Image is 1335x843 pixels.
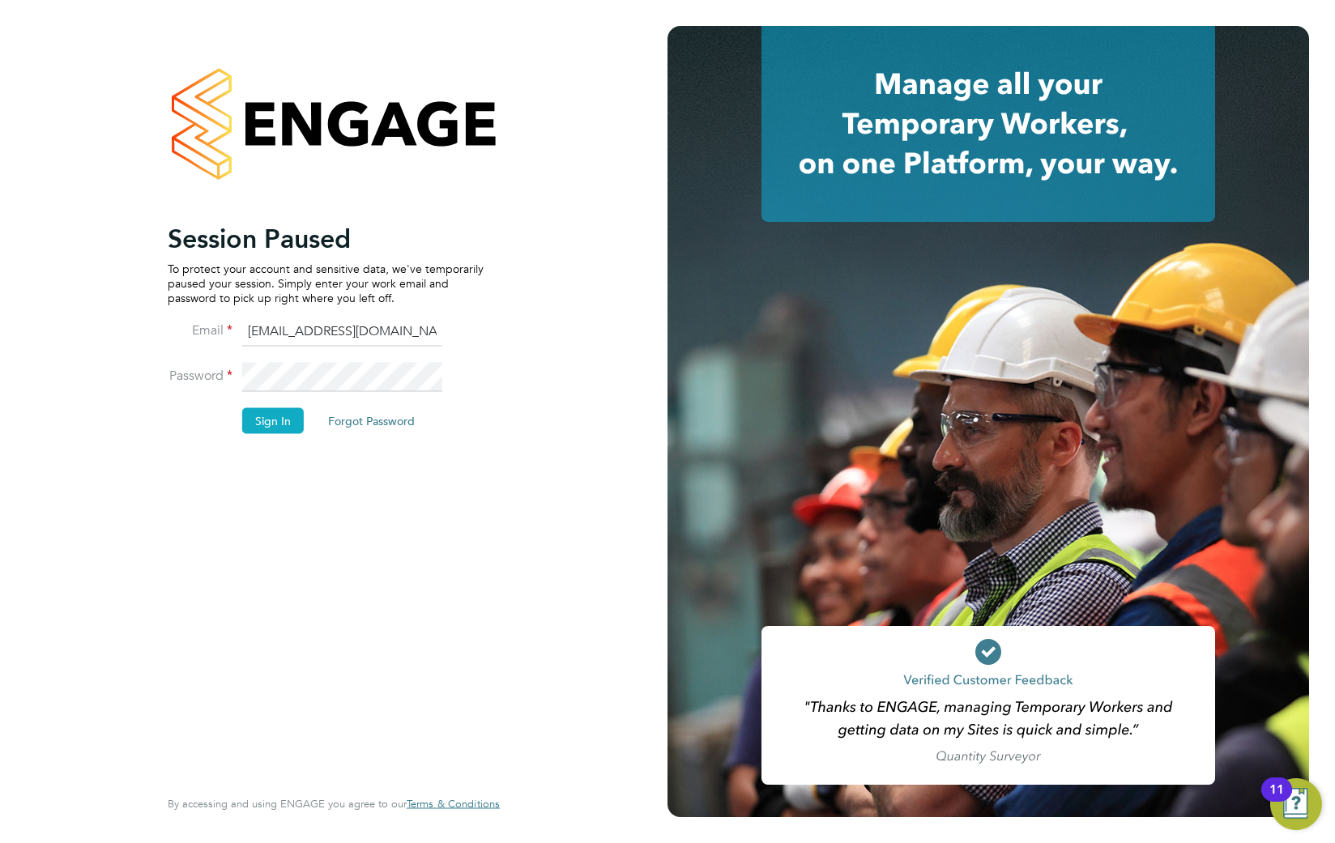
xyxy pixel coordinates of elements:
[1270,778,1322,830] button: Open Resource Center, 11 new notifications
[168,261,484,305] p: To protect your account and sensitive data, we've temporarily paused your session. Simply enter y...
[168,797,500,811] span: By accessing and using ENGAGE you agree to our
[315,407,428,433] button: Forgot Password
[407,797,500,811] span: Terms & Conditions
[407,798,500,811] a: Terms & Conditions
[168,321,232,338] label: Email
[168,367,232,384] label: Password
[168,222,484,254] h2: Session Paused
[1269,790,1284,811] div: 11
[242,317,442,347] input: Enter your work email...
[242,407,304,433] button: Sign In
